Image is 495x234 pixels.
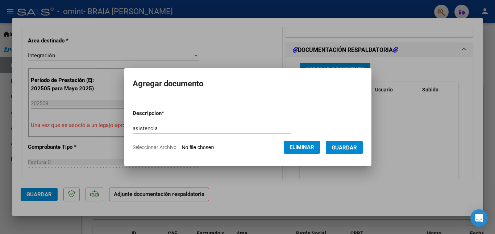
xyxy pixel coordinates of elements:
span: Guardar [332,144,357,151]
span: Eliminar [290,144,314,151]
p: Descripcion [133,109,202,118]
div: Open Intercom Messenger [470,209,488,227]
button: Eliminar [284,141,320,154]
h2: Agregar documento [133,77,363,91]
button: Guardar [326,141,363,154]
span: Seleccionar Archivo [133,144,176,150]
